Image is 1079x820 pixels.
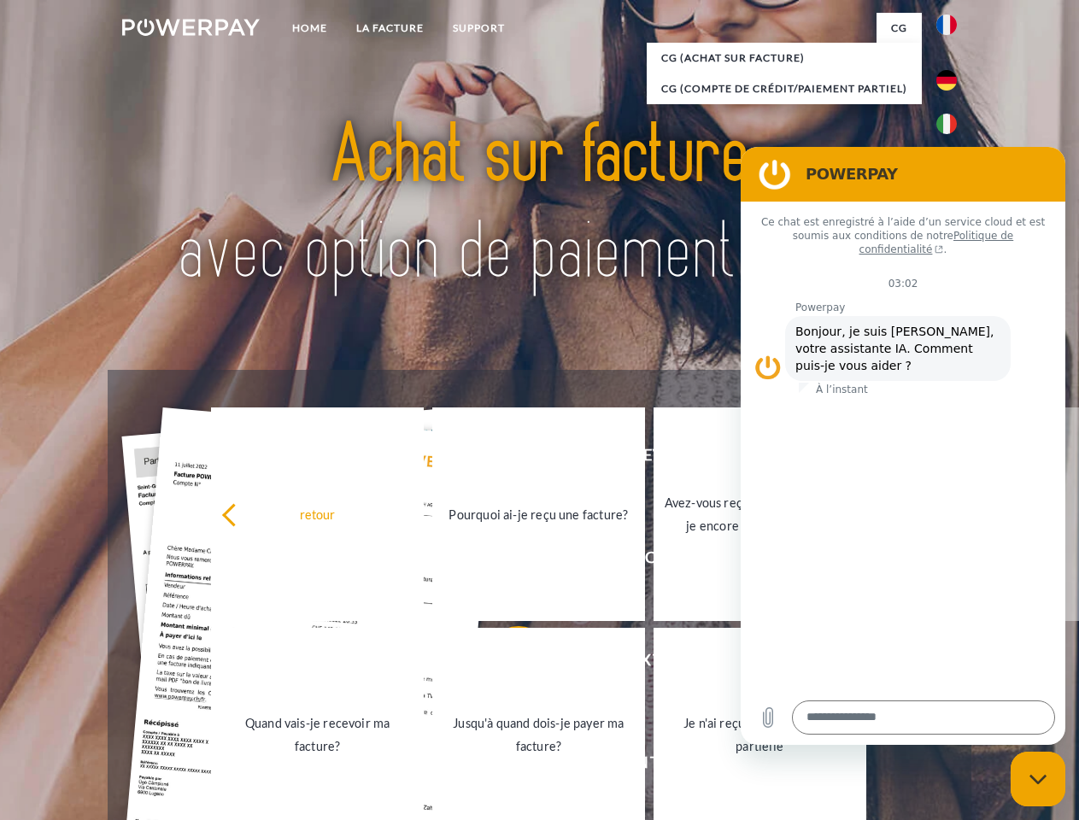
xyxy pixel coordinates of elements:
[936,70,957,91] img: de
[936,15,957,35] img: fr
[1011,752,1065,806] iframe: Bouton de lancement de la fenêtre de messagerie, conversation en cours
[443,502,635,525] div: Pourquoi ai-je reçu une facture?
[278,13,342,44] a: Home
[936,114,957,134] img: it
[221,502,413,525] div: retour
[443,712,635,758] div: Jusqu'à quand dois-je payer ma facture?
[741,147,1065,745] iframe: Fenêtre de messagerie
[877,13,922,44] a: CG
[647,43,922,73] a: CG (achat sur facture)
[664,712,856,758] div: Je n'ai reçu qu'une livraison partielle
[122,19,260,36] img: logo-powerpay-white.svg
[438,13,519,44] a: Support
[664,491,856,537] div: Avez-vous reçu mes paiements, ai-je encore un solde ouvert?
[342,13,438,44] a: LA FACTURE
[221,712,413,758] div: Quand vais-je recevoir ma facture?
[654,407,866,621] a: Avez-vous reçu mes paiements, ai-je encore un solde ouvert?
[163,82,916,327] img: title-powerpay_fr.svg
[647,73,922,104] a: CG (Compte de crédit/paiement partiel)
